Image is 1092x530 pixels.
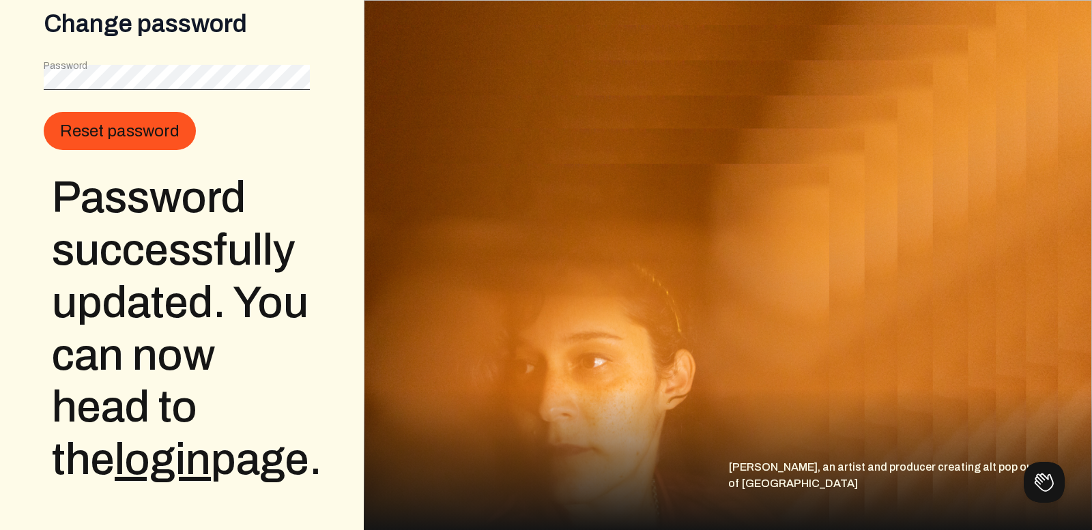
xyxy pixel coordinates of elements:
label: Password [44,59,87,73]
h3: Password successfully updated. You can now head to the page. [52,172,320,486]
div: [PERSON_NAME], an artist and producer creating alt pop outside of [GEOGRAPHIC_DATA] [728,459,1092,530]
button: Reset password [44,112,196,150]
a: login [115,436,211,483]
div: Change password [44,10,320,38]
iframe: Toggle Customer Support [1024,462,1065,503]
